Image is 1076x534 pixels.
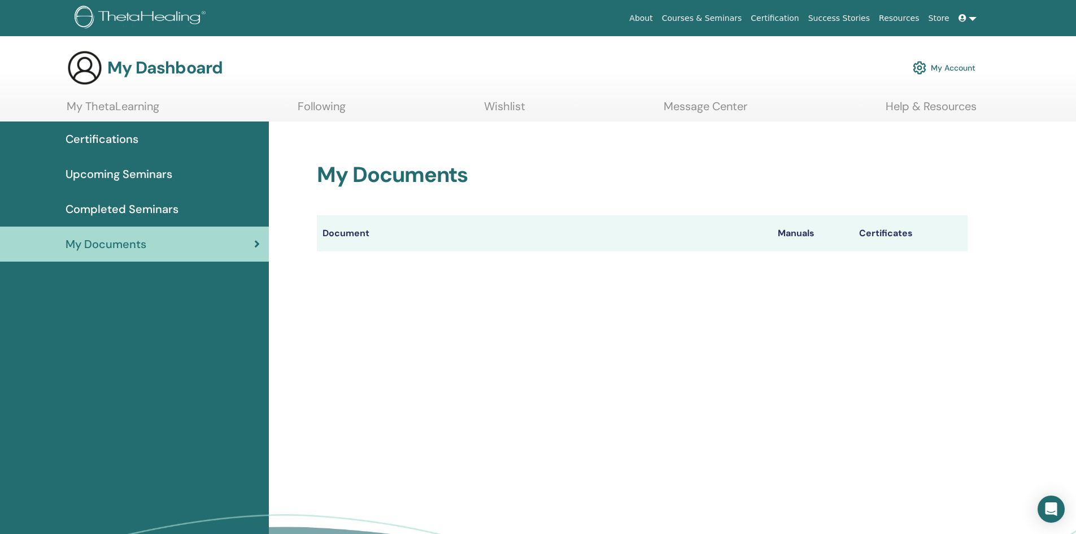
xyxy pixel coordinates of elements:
img: logo.png [75,6,210,31]
a: Certification [746,8,803,29]
a: Following [298,99,346,121]
a: My ThetaLearning [67,99,159,121]
h3: My Dashboard [107,58,223,78]
span: Upcoming Seminars [66,166,172,183]
span: Certifications [66,131,138,147]
a: Resources [874,8,924,29]
img: generic-user-icon.jpg [67,50,103,86]
img: cog.svg [913,58,926,77]
th: Certificates [853,215,968,251]
a: Help & Resources [886,99,977,121]
a: Store [924,8,954,29]
th: Manuals [772,215,853,251]
div: Open Intercom Messenger [1038,496,1065,523]
a: Message Center [664,99,747,121]
span: My Documents [66,236,146,253]
span: Completed Seminars [66,201,178,218]
a: My Account [913,55,975,80]
a: Success Stories [804,8,874,29]
a: Wishlist [484,99,525,121]
h2: My Documents [317,162,968,188]
th: Document [317,215,772,251]
a: Courses & Seminars [657,8,747,29]
a: About [625,8,657,29]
